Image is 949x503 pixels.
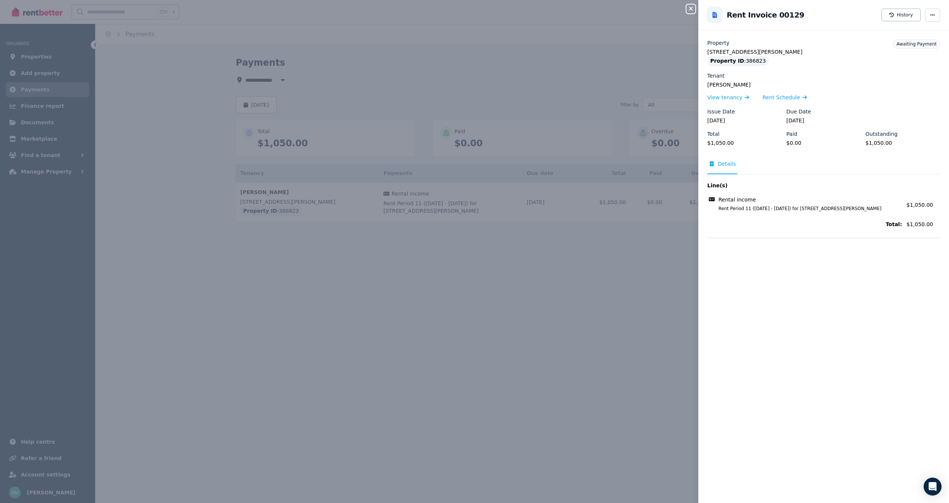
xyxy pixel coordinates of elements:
label: Paid [786,130,797,138]
label: Due Date [786,108,811,115]
span: View tenancy [707,94,742,101]
span: $1,050.00 [906,202,933,208]
a: Rent Schedule [762,94,807,101]
legend: $0.00 [786,139,861,147]
span: Details [718,160,736,168]
div: Open Intercom Messenger [924,478,942,496]
label: Property [707,39,729,47]
a: View tenancy [707,94,749,101]
h2: Rent Invoice 00129 [727,10,804,20]
label: Total [707,130,720,138]
span: Property ID [710,57,744,65]
legend: [STREET_ADDRESS][PERSON_NAME] [707,48,940,56]
button: History [881,9,921,21]
span: Rent Period 11 ([DATE] - [DATE]) for [STREET_ADDRESS][PERSON_NAME] [710,206,902,212]
span: Rental income [718,196,756,203]
legend: [PERSON_NAME] [707,81,940,88]
nav: Tabs [707,160,940,174]
label: Outstanding [865,130,898,138]
legend: $1,050.00 [865,139,940,147]
span: Line(s) [707,182,902,189]
span: Awaiting Payment [896,41,937,47]
div: : 386823 [707,56,769,66]
label: Issue Date [707,108,735,115]
span: Total: [707,221,902,228]
legend: [DATE] [707,117,782,124]
legend: $1,050.00 [707,139,782,147]
span: $1,050.00 [906,221,940,228]
legend: [DATE] [786,117,861,124]
span: Rent Schedule [762,94,800,101]
label: Tenant [707,72,725,79]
